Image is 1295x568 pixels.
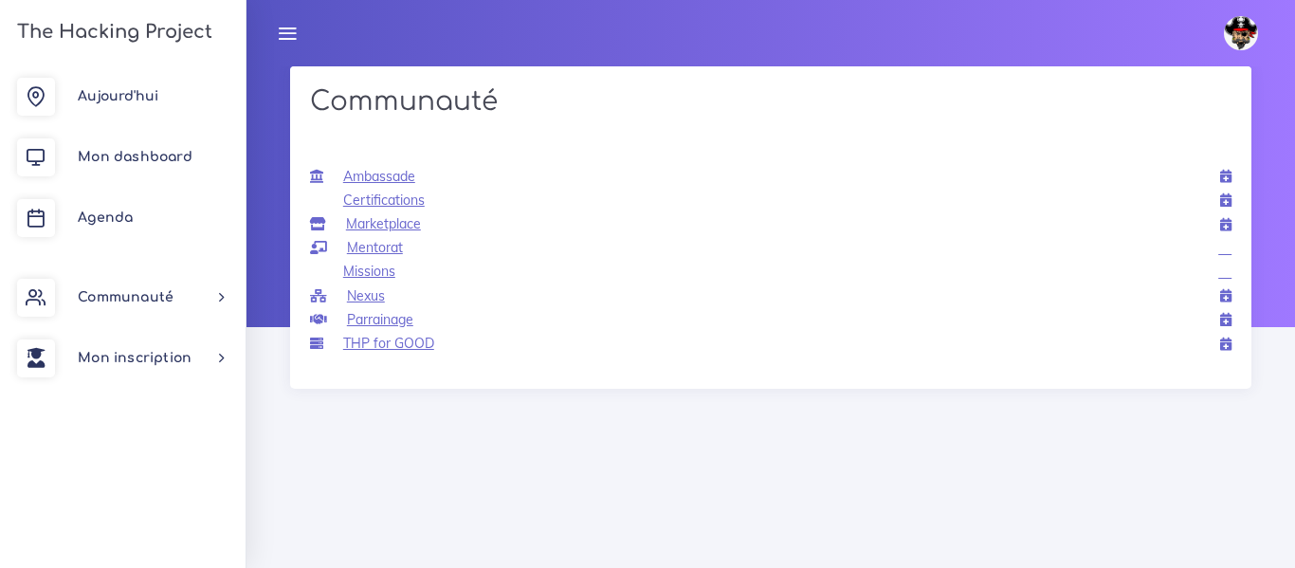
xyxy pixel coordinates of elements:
[78,89,158,103] span: Aujourd'hui
[310,86,1231,119] h1: Communauté
[310,212,1231,236] a: Marketplace
[310,308,1231,332] a: Parrainage
[310,236,403,260] span: Mentorat
[310,189,425,212] span: Certifications
[310,260,1231,284] a: Missions
[78,290,173,304] span: Communauté
[310,332,434,356] span: THP for GOOD
[310,165,415,189] span: Ambassade
[1224,16,1258,50] img: avatar
[310,284,1231,308] a: Nexus
[310,189,1231,212] a: Certifications
[78,150,192,164] span: Mon dashboard
[310,308,413,332] span: Parrainage
[310,260,395,284] span: Missions
[78,351,192,365] span: Mon inscription
[11,22,212,43] h3: The Hacking Project
[310,165,1231,189] a: Ambassade
[310,236,1231,260] a: Mentorat
[78,211,133,225] span: Agenda
[310,212,421,236] span: Marketplace
[310,284,385,308] span: Nexus
[310,332,1231,356] a: THP for GOOD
